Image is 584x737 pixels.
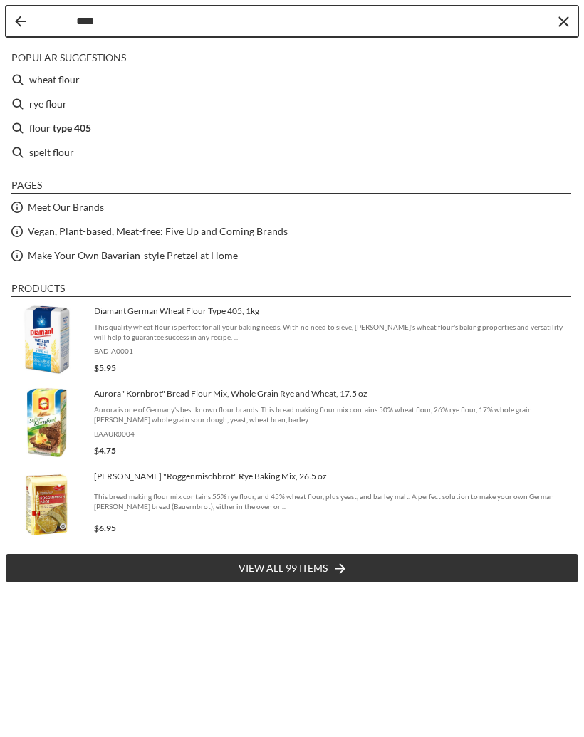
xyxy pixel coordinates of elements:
a: Make Your Own Bavarian-style Pretzel at Home [28,247,238,263]
span: Aurora "Kornbrot" Bread Flour Mix, Whole Grain Rye and Wheat, 17.5 oz [94,388,573,399]
li: View all 99 items [6,553,578,583]
button: Clear [556,14,570,28]
li: Pages [11,179,571,194]
a: Vegan, Plant-based, Meat-free: Five Up and Coming Brands [28,223,288,239]
span: Diamant German Wheat Flour Type 405, 1kg [94,305,573,317]
img: Kuchenmeister Roggenmischbrot Rye Baking Mix [11,469,83,540]
span: $6.95 [94,523,116,533]
li: Make Your Own Bavarian-style Pretzel at Home [6,244,578,268]
li: Aurora "Kornbrot" Bread Flour Mix, Whole Grain Rye and Wheat, 17.5 oz [6,381,578,464]
span: This quality wheat flour is perfect for all your baking needs. With no need to sieve, [PERSON_NAM... [94,322,573,342]
li: Popular suggestions [11,51,571,66]
li: wheat flour [6,68,578,92]
li: Products [11,282,571,297]
span: View all 99 items [239,560,328,576]
li: Meet Our Brands [6,195,578,219]
li: Diamant German Wheat Flour Type 405, 1kg [6,298,578,381]
a: Diamant German Wheat Flour Type 405, 1kgThis quality wheat flour is perfect for all your baking n... [11,304,573,375]
li: rye flour [6,92,578,116]
li: Vegan, Plant-based, Meat-free: Five Up and Coming Brands [6,219,578,244]
a: Meet Our Brands [28,199,104,215]
b: r type 405 [46,120,91,136]
span: This bread making flour mix contains 55% rye flour, and 45% wheat flour, plus yeast, and barley m... [94,491,573,511]
a: Aurora "Kornbrot" Bread Flour Mix, Whole Grain Rye and Wheat, 17.5 ozAurora is one of Germany's b... [11,387,573,458]
span: Aurora is one of Germany's best known flour brands. This bread making flour mix contains 50% whea... [94,404,573,424]
li: Kuchenmeister "Roggenmischbrot" Rye Baking Mix, 26.5 oz [6,464,578,546]
li: spelt flour [6,140,578,164]
button: Back [15,16,26,27]
span: $5.95 [94,362,116,373]
span: $4.75 [94,445,116,456]
li: flour type 405 [6,116,578,140]
span: BAAUR0004 [94,429,573,439]
span: BADIA0001 [94,346,573,356]
span: [PERSON_NAME] "Roggenmischbrot" Rye Baking Mix, 26.5 oz [94,471,573,482]
a: Kuchenmeister Roggenmischbrot Rye Baking Mix[PERSON_NAME] "Roggenmischbrot" Rye Baking Mix, 26.5 ... [11,469,573,540]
